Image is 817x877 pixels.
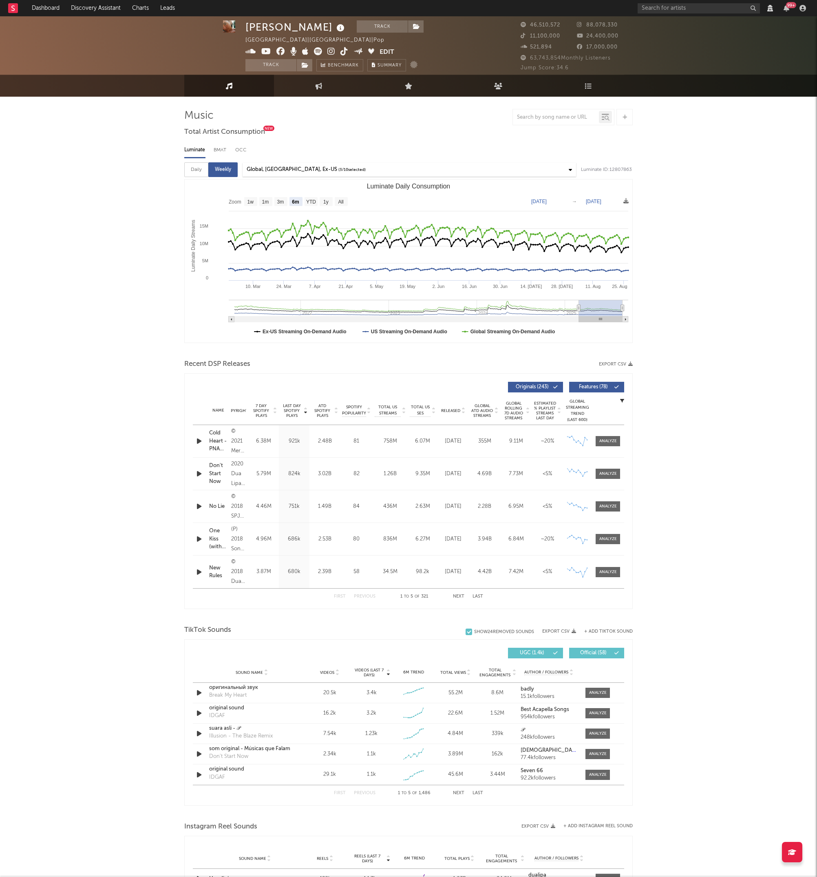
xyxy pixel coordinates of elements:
div: (P) 2018 Sony Music Entertainment UK Limited [231,525,246,554]
div: 4.46M [250,503,277,511]
button: 99+ [784,5,789,11]
button: Originals(243) [508,382,563,392]
text: 3m [277,199,284,205]
div: New Rules [209,564,227,580]
div: оригинальный звук [209,684,294,692]
div: 2.39B [311,568,338,576]
text: Ex-US Streaming On-Demand Audio [263,329,347,334]
span: Originals ( 243 ) [513,385,551,390]
span: Total Engagements [479,668,512,678]
div: original sound [209,704,294,712]
span: Recent DSP Releases [184,359,250,369]
button: Export CSV [599,362,633,367]
div: 80 [342,535,371,543]
div: Luminate [184,143,205,157]
div: OCC [235,143,246,157]
span: 63,743,854 Monthly Listeners [521,55,611,61]
div: [DATE] [439,503,467,511]
text: 19. May [400,284,416,289]
button: Export CSV [521,824,555,829]
div: 1 5 1,486 [392,788,437,798]
div: 2.28B [471,503,498,511]
div: 55.2M [437,689,475,697]
div: IDGAF [209,773,225,782]
div: 20.5k [311,689,349,697]
span: Benchmark [328,61,359,71]
a: No Lie [209,503,227,511]
a: som original - Músicas que Falam [209,745,294,753]
div: © 2021 Mercury Records Limited [231,427,246,456]
div: 22.6M [437,709,475,718]
text: 5. May [370,284,384,289]
text: US Streaming On-Demand Audio [371,329,447,334]
text: [DATE] [586,199,601,204]
div: 9.35M [410,470,435,478]
div: Global Streaming Trend (Last 60D) [565,399,590,423]
div: ~ 20 % [534,437,561,445]
text: 5M [202,258,208,263]
div: New [263,126,274,131]
div: 921k [281,437,307,445]
div: 4.84M [437,730,475,738]
span: 24,400,000 [577,33,618,39]
div: [DATE] [439,535,467,543]
text: Zoom [229,199,241,205]
div: 758M [375,437,406,445]
div: + Add Instagram Reel Sound [555,824,633,828]
div: 2020 Dua Lipa Limited under exclusive license to Warner Records UK, a division of Warner Music UK... [231,459,246,489]
span: 11,100,000 [521,33,560,39]
div: 954k followers [521,714,577,720]
text: 21. Apr [339,284,353,289]
input: Search by song name or URL [513,114,599,121]
text: → [572,199,577,204]
text: 6m [292,199,299,205]
div: 3.02B [311,470,338,478]
a: suara asli - 𝒫 [209,724,294,733]
span: Instagram Reel Sounds [184,822,257,832]
div: Illusion - The Blaze Remix [209,732,273,740]
text: 28. [DATE] [551,284,573,289]
div: 7.73M [502,470,530,478]
span: Author / Followers [534,856,579,861]
div: 29.1k [311,771,349,779]
text: Luminate Daily Consumption [367,183,450,190]
div: 162k [479,750,517,758]
div: 6.84M [502,535,530,543]
div: 1.49B [311,503,338,511]
span: Total US Streams [375,404,401,416]
div: 824k [281,470,307,478]
span: Reels (last 7 days) [349,854,385,864]
text: 25. Aug [612,284,627,289]
span: of [412,791,417,795]
span: Jump Score: 34.6 [521,65,569,71]
button: Edit [380,47,394,58]
div: Name [209,407,227,414]
div: [PERSON_NAME] [245,20,347,34]
button: Track [357,20,408,33]
button: Official(58) [569,648,624,658]
div: 6M Trend [394,855,435,861]
span: UGC ( 1.4k ) [513,651,551,656]
span: ( 3 / 10 selected) [338,165,366,175]
button: + Add Instagram Reel Sound [563,824,633,828]
div: 15.1k followers [521,694,577,700]
button: + Add TikTok Sound [576,629,633,634]
div: 45.6M [437,771,475,779]
span: of [415,595,420,598]
span: Videos (last 7 days) [353,668,386,678]
div: 3.2k [367,709,376,718]
button: Features(78) [569,382,624,392]
div: 3.4k [367,689,377,697]
span: Reels [317,856,328,861]
div: 6.07M [410,437,435,445]
a: Don't Start Now [209,462,227,486]
span: Videos [320,670,334,675]
text: All [338,199,343,205]
div: 84 [342,503,371,511]
div: 3.94B [471,535,498,543]
span: Total US SES [410,404,431,416]
text: 11. Aug [585,284,601,289]
div: 686k [281,535,307,543]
